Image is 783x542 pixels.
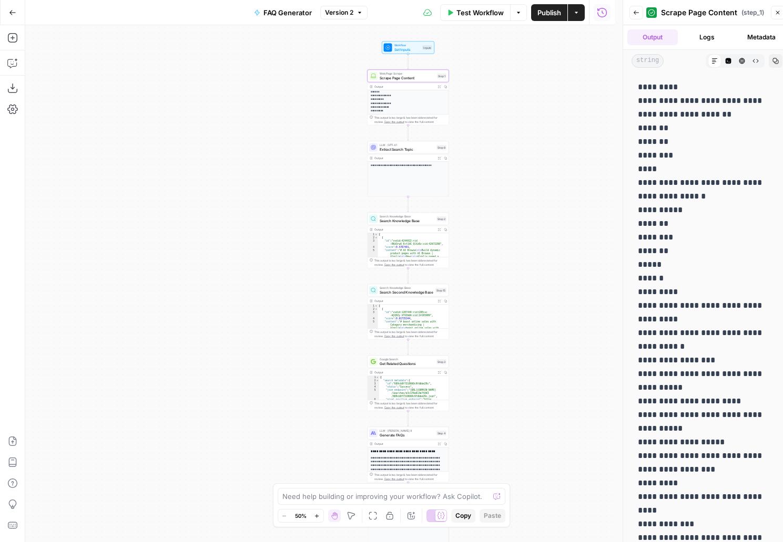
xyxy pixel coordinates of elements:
[437,74,446,78] div: Step 1
[632,54,664,68] span: string
[436,431,447,435] div: Step 4
[380,75,435,80] span: Scrape Page Content
[374,85,434,89] div: Output
[368,389,379,398] div: 5
[384,477,404,481] span: Copy the output
[440,4,510,21] button: Test Workflow
[374,330,446,338] div: This output is too large & has been abbreviated for review. to view the full content.
[380,214,434,218] span: Search Knowledge Base
[380,218,434,223] span: Search Knowledge Base
[368,308,378,311] div: 2
[375,305,378,308] span: Toggle code folding, rows 1 through 7
[531,4,567,21] button: Publish
[374,258,446,267] div: This output is too large & has been abbreviated for review. to view the full content.
[384,335,404,338] span: Copy the output
[374,401,446,410] div: This output is too large & has been abbreviated for review. to view the full content.
[380,429,434,433] span: LLM · [PERSON_NAME] 4
[682,29,733,45] button: Logs
[368,379,379,382] div: 2
[422,45,432,50] div: Inputs
[375,236,378,239] span: Toggle code folding, rows 2 through 6
[375,233,378,236] span: Toggle code folding, rows 1 through 7
[480,509,505,523] button: Paste
[295,512,307,520] span: 50%
[320,6,368,19] button: Version 2
[263,7,312,18] span: FAQ Generator
[368,239,378,246] div: 3
[380,147,434,152] span: Extract Search Topic
[384,406,404,409] span: Copy the output
[384,263,404,266] span: Copy the output
[484,511,501,520] span: Paste
[374,116,446,124] div: This output is too large & has been abbreviated for review. to view the full content.
[627,29,678,45] button: Output
[408,411,409,426] g: Edge from step_3 to step_4
[380,357,434,361] span: Google Search
[380,361,434,366] span: Get Related Questions
[380,289,433,295] span: Search Second Knowledge Base
[368,376,379,379] div: 1
[408,483,409,498] g: Edge from step_4 to step_5
[380,432,434,437] span: Generate FAQs
[368,41,449,54] div: WorkflowSet InputsInputs
[374,370,434,374] div: Output
[380,286,433,290] span: Search Knowledge Base
[368,236,378,239] div: 2
[408,54,409,69] g: Edge from start to step_1
[380,71,435,76] span: Web Page Scrape
[368,385,379,389] div: 4
[374,473,446,481] div: This output is too large & has been abbreviated for review. to view the full content.
[384,120,404,123] span: Copy the output
[374,156,434,160] div: Output
[436,216,446,221] div: Step 2
[248,4,318,21] button: FAQ Generator
[380,143,434,147] span: LLM · GPT-4.1
[368,246,378,249] div: 4
[376,376,379,379] span: Toggle code folding, rows 1 through 39
[374,442,434,446] div: Output
[408,126,409,141] g: Edge from step_1 to step_8
[408,340,409,355] g: Edge from step_15 to step_3
[394,47,421,52] span: Set Inputs
[368,233,378,236] div: 1
[537,7,561,18] span: Publish
[375,308,378,311] span: Toggle code folding, rows 2 through 6
[451,509,475,523] button: Copy
[661,7,737,18] span: Scrape Page Content
[368,356,449,411] div: Google SearchGet Related QuestionsStep 3Output{ "search_metadata":{ "id":"689cb8f7318660c9fdbbe29...
[376,379,379,382] span: Toggle code folding, rows 2 through 12
[325,8,353,17] span: Version 2
[368,284,449,340] div: Search Knowledge BaseSearch Second Knowledge BaseStep 15Output[ { "id":"vsdid:1287444:rid:G9Eisc ...
[436,359,446,364] div: Step 3
[435,288,446,293] div: Step 15
[374,227,434,232] div: Output
[408,197,409,212] g: Edge from step_8 to step_2
[368,317,378,320] div: 4
[408,268,409,284] g: Edge from step_2 to step_15
[368,382,379,385] div: 3
[436,145,446,150] div: Step 8
[374,299,434,303] div: Output
[456,7,504,18] span: Test Workflow
[368,213,449,268] div: Search Knowledge BaseSearch Knowledge BaseStep 2Output[ { "id":"vsdid:4244022:rid :RKd3rw6_Ect1VG...
[368,305,378,308] div: 1
[741,8,764,17] span: ( step_1 )
[455,511,471,520] span: Copy
[394,43,421,47] span: Workflow
[368,311,378,317] div: 3
[368,398,379,414] div: 6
